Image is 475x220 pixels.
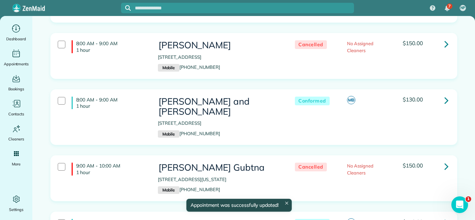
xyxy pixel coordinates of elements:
span: $130.00 [403,96,423,103]
iframe: Intercom live chat [451,196,468,213]
span: Appointments [4,60,29,67]
span: More [12,161,21,168]
span: $150.00 [403,162,423,169]
a: Cleaners [3,123,30,142]
h3: [PERSON_NAME] Gubtna [158,163,281,173]
small: Mobile [158,130,179,138]
h3: [PERSON_NAME] and [PERSON_NAME] [158,97,281,116]
a: Mobile[PHONE_NUMBER] [158,64,220,70]
p: 1 hour [76,103,147,109]
a: Settings [3,194,30,213]
p: [STREET_ADDRESS] [158,54,281,61]
span: Cancelled [295,40,327,49]
h4: 8:00 AM - 9:00 AM [72,97,147,109]
a: Mobile[PHONE_NUMBER] [158,187,220,192]
a: Mobile[PHONE_NUMBER] [158,131,220,136]
span: 1 [466,196,471,202]
span: Settings [9,206,24,213]
a: Appointments [3,48,30,67]
span: Cancelled [295,163,327,171]
div: Appointment was successfully updated! [186,199,292,212]
small: Mobile [158,64,179,72]
span: NP [460,5,466,11]
span: Dashboard [6,35,26,42]
h4: 8:00 AM - 9:00 AM [72,40,147,53]
span: MB [347,96,355,104]
p: 1 hour [76,47,147,53]
a: Dashboard [3,23,30,42]
a: Contacts [3,98,30,117]
h3: [PERSON_NAME] [158,40,281,50]
span: 7 [448,3,451,9]
a: Bookings [3,73,30,92]
span: Cleaners [8,136,24,142]
span: Bookings [8,85,24,92]
p: [STREET_ADDRESS][US_STATE] [158,176,281,183]
p: 1 hour [76,169,147,176]
small: Mobile [158,186,179,194]
div: 7 unread notifications [440,1,454,16]
svg: Focus search [125,5,131,11]
span: Contacts [8,111,24,117]
span: No Assigned Cleaners [347,163,373,176]
span: Conformed [295,97,330,105]
button: Focus search [121,5,131,11]
h4: 9:00 AM - 10:00 AM [72,163,147,175]
span: $150.00 [403,40,423,47]
span: No Assigned Cleaners [347,41,373,53]
p: [STREET_ADDRESS] [158,120,281,127]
